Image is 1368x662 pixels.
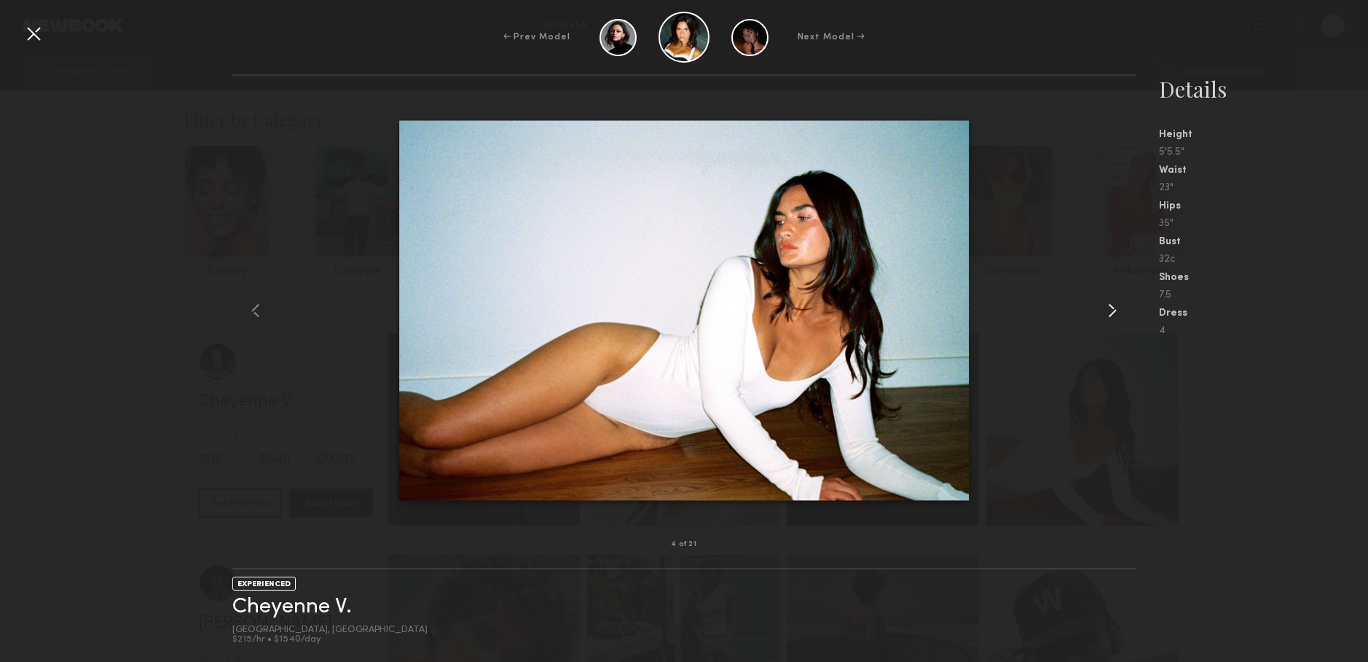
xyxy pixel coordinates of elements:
div: Shoes [1159,273,1368,283]
div: EXPERIENCED [232,577,296,591]
div: Bust [1159,237,1368,247]
div: 5'5.5" [1159,147,1368,157]
div: Details [1159,74,1368,104]
div: Dress [1159,308,1368,319]
div: Hips [1159,201,1368,211]
div: Next Model → [798,31,865,44]
div: 7.5 [1159,290,1368,300]
div: 4 of 21 [671,541,697,548]
a: Cheyenne V. [232,596,352,618]
div: 4 [1159,326,1368,336]
div: $215/hr • $1540/day [232,635,428,645]
div: 35" [1159,219,1368,229]
div: 23" [1159,183,1368,193]
div: [GEOGRAPHIC_DATA], [GEOGRAPHIC_DATA] [232,626,428,635]
div: Waist [1159,165,1368,176]
div: Height [1159,130,1368,140]
div: 32c [1159,254,1368,265]
div: ← Prev Model [503,31,570,44]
